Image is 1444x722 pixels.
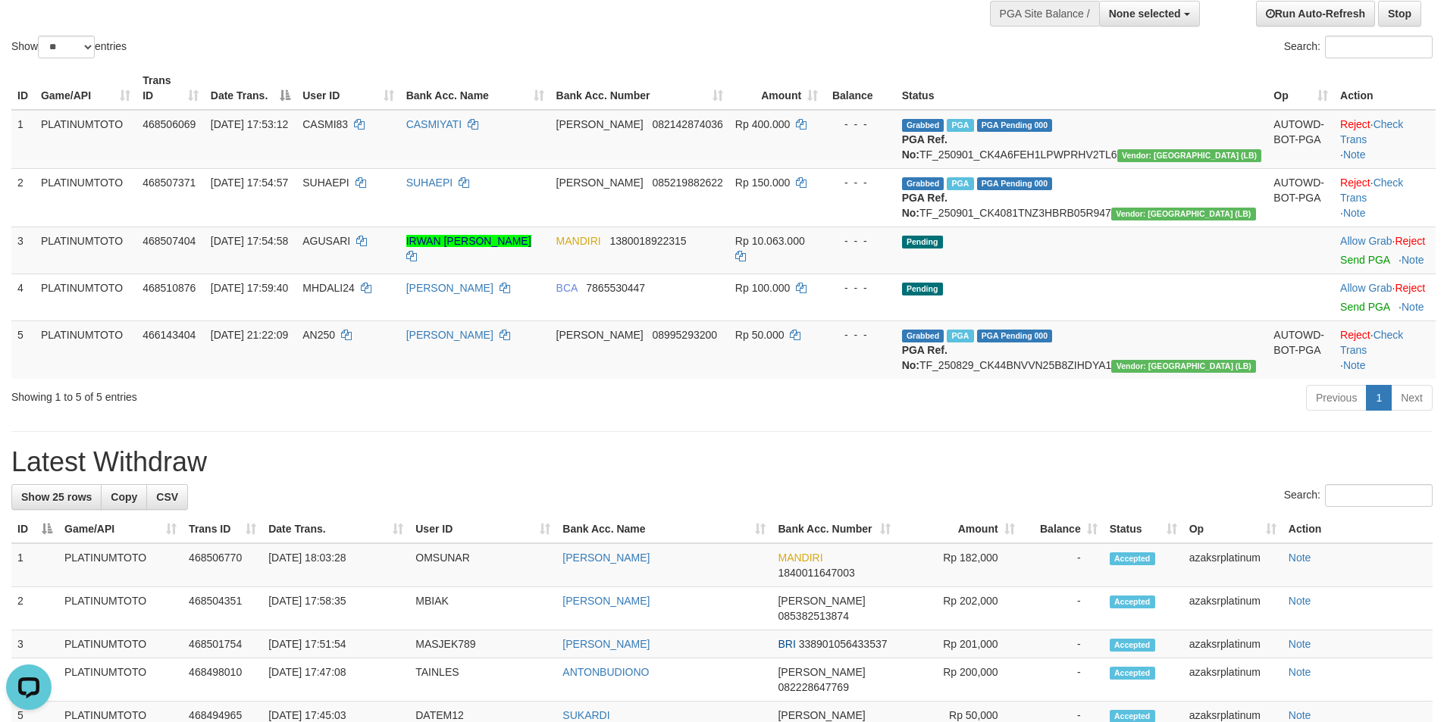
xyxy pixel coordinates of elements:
span: CSV [156,491,178,503]
span: Marked by azaksrplatinum [947,177,973,190]
th: ID [11,67,35,110]
td: - [1021,543,1104,587]
a: IRWAN [PERSON_NAME] [406,235,531,247]
span: AGUSARI [302,235,350,247]
th: Action [1283,515,1433,543]
span: 466143404 [143,329,196,341]
div: - - - [830,327,890,342]
th: Status: activate to sort column ascending [1104,515,1183,543]
span: Rp 150.000 [735,177,790,189]
th: Game/API: activate to sort column ascending [35,67,136,110]
span: Copy 1380018922315 to clipboard [609,235,686,247]
div: PGA Site Balance / [990,1,1099,27]
a: Note [1289,595,1311,607]
td: azaksrplatinum [1183,630,1283,658]
td: PLATINUMTOTO [35,320,136,379]
th: Trans ID: activate to sort column ascending [183,515,262,543]
a: Send PGA [1340,254,1389,266]
span: Marked by azaksrplatinum [947,119,973,132]
div: - - - [830,117,890,132]
a: [PERSON_NAME] [562,638,650,650]
span: 468506069 [143,118,196,130]
span: [PERSON_NAME] [778,709,865,721]
a: Allow Grab [1340,282,1392,294]
a: Note [1289,709,1311,721]
span: Pending [902,283,943,295]
span: 468507371 [143,177,196,189]
a: Check Trans [1340,177,1403,204]
td: PLATINUMTOTO [35,110,136,169]
th: Date Trans.: activate to sort column descending [205,67,296,110]
a: ANTONBUDIONO [562,666,649,678]
span: BCA [556,282,578,294]
a: [PERSON_NAME] [406,329,493,341]
th: Op: activate to sort column ascending [1183,515,1283,543]
span: Rp 50.000 [735,329,785,341]
td: Rp 200,000 [897,658,1021,702]
th: Game/API: activate to sort column ascending [58,515,183,543]
span: Marked by azaksrplatinum [947,330,973,342]
th: ID: activate to sort column descending [11,515,58,543]
span: [PERSON_NAME] [556,177,644,189]
span: PGA Pending [977,177,1053,190]
select: Showentries [38,36,95,58]
th: Op: activate to sort column ascending [1267,67,1334,110]
span: [PERSON_NAME] [556,118,644,130]
span: Copy 7865530447 to clipboard [586,282,645,294]
span: Grabbed [902,177,944,190]
label: Search: [1284,484,1433,507]
td: · [1334,273,1436,320]
span: Accepted [1110,639,1155,652]
div: - - - [830,280,890,295]
td: PLATINUMTOTO [35,273,136,320]
a: Allow Grab [1340,235,1392,247]
td: - [1021,587,1104,630]
span: CASMI83 [302,118,348,130]
td: TF_250901_CK4A6FEH1LPWPRHV2TL6 [896,110,1268,169]
a: CASMIYATI [406,118,462,130]
th: User ID: activate to sort column ascending [409,515,556,543]
a: Reject [1340,329,1370,341]
td: MASJEK789 [409,630,556,658]
span: · [1340,282,1395,294]
span: [DATE] 17:59:40 [211,282,288,294]
td: PLATINUMTOTO [58,658,183,702]
span: 468507404 [143,235,196,247]
span: [PERSON_NAME] [778,666,865,678]
td: · · [1334,168,1436,227]
a: Note [1289,638,1311,650]
span: PGA Pending [977,119,1053,132]
td: 2 [11,587,58,630]
td: PLATINUMTOTO [35,227,136,273]
span: 468510876 [143,282,196,294]
a: [PERSON_NAME] [406,282,493,294]
span: Pending [902,236,943,248]
span: [PERSON_NAME] [556,329,644,341]
a: Note [1343,359,1366,371]
div: - - - [830,233,890,248]
span: Show 25 rows [21,491,92,503]
td: · · [1334,320,1436,379]
td: AUTOWD-BOT-PGA [1267,168,1334,227]
a: Note [1289,666,1311,678]
a: Note [1343,148,1366,161]
b: PGA Ref. No: [902,192,948,219]
span: Copy 082142874036 to clipboard [652,118,722,130]
a: CSV [146,484,188,510]
span: MHDALI24 [302,282,354,294]
td: - [1021,658,1104,702]
span: Vendor URL: https://dashboard.q2checkout.com/secure [1111,208,1256,220]
span: [DATE] 17:53:12 [211,118,288,130]
td: PLATINUMTOTO [58,587,183,630]
input: Search: [1325,484,1433,507]
input: Search: [1325,36,1433,58]
a: Copy [101,484,147,510]
td: azaksrplatinum [1183,658,1283,702]
div: - - - [830,175,890,190]
a: Note [1402,254,1424,266]
td: Rp 201,000 [897,630,1021,658]
a: [PERSON_NAME] [562,595,650,607]
span: Copy 082228647769 to clipboard [778,681,848,693]
th: Bank Acc. Name: activate to sort column ascending [400,67,550,110]
div: Showing 1 to 5 of 5 entries [11,383,590,405]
